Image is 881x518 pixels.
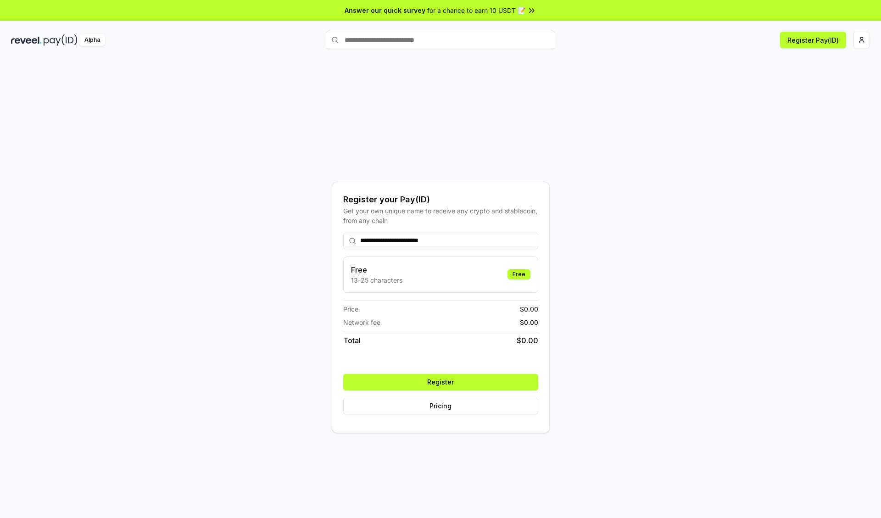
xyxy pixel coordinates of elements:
[517,335,538,346] span: $ 0.00
[79,34,105,46] div: Alpha
[520,317,538,327] span: $ 0.00
[343,398,538,414] button: Pricing
[427,6,525,15] span: for a chance to earn 10 USDT 📝
[343,317,380,327] span: Network fee
[351,264,402,275] h3: Free
[520,304,538,314] span: $ 0.00
[780,32,846,48] button: Register Pay(ID)
[507,269,530,279] div: Free
[11,34,42,46] img: reveel_dark
[343,304,358,314] span: Price
[351,275,402,285] p: 13-25 characters
[44,34,78,46] img: pay_id
[345,6,425,15] span: Answer our quick survey
[343,335,361,346] span: Total
[343,374,538,390] button: Register
[343,193,538,206] div: Register your Pay(ID)
[343,206,538,225] div: Get your own unique name to receive any crypto and stablecoin, from any chain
